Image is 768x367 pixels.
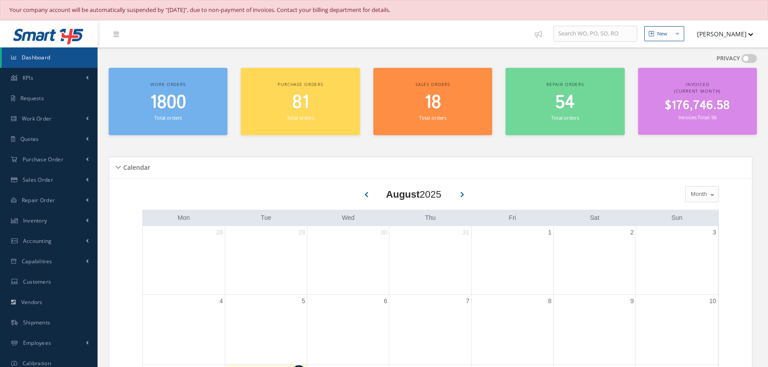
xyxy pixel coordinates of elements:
[20,135,39,143] span: Quotes
[588,212,601,223] a: Saturday
[464,295,471,308] a: August 7, 2025
[415,81,450,87] span: Sales orders
[22,258,52,265] span: Capabilities
[300,295,307,308] a: August 5, 2025
[471,295,553,365] td: August 8, 2025
[711,226,718,239] a: August 3, 2025
[23,176,53,183] span: Sales Order
[22,196,55,204] span: Repair Order
[154,114,182,121] small: Total orders
[546,226,553,239] a: August 1, 2025
[382,295,389,308] a: August 6, 2025
[2,47,98,68] a: Dashboard
[471,226,553,295] td: August 1, 2025
[23,156,63,163] span: Purchase Order
[121,161,150,172] h5: Calendar
[507,212,518,223] a: Friday
[530,20,553,47] a: Show Tips
[386,187,442,202] div: 2025
[109,68,227,136] a: Work orders 1800 Total orders
[23,278,51,285] span: Customers
[150,81,185,87] span: Work orders
[553,226,635,295] td: August 2, 2025
[225,295,307,365] td: August 5, 2025
[419,114,447,121] small: Total orders
[23,74,33,82] span: KPIs
[505,68,624,136] a: Repair orders 54 Total orders
[22,54,51,61] span: Dashboard
[707,295,718,308] a: August 10, 2025
[674,88,721,94] span: (Current Month)
[23,319,51,326] span: Shipments
[218,295,225,308] a: August 4, 2025
[638,68,757,135] a: Invoiced (Current Month) $176,746.58 Invoices Total: 56
[689,190,707,199] span: Month
[657,30,667,38] div: New
[555,90,575,115] span: 54
[424,90,441,115] span: 18
[644,26,684,42] button: New
[553,26,637,42] input: Search WO, PO, SO, RO
[21,298,43,306] span: Vendors
[628,226,635,239] a: August 2, 2025
[287,114,314,121] small: Total orders
[23,237,52,245] span: Accounting
[259,212,273,223] a: Tuesday
[546,295,553,308] a: August 8, 2025
[665,97,730,114] span: $176,746.58
[296,226,307,239] a: July 29, 2025
[150,90,186,115] span: 1800
[389,226,471,295] td: July 31, 2025
[292,90,309,115] span: 81
[636,226,718,295] td: August 3, 2025
[176,212,192,223] a: Monday
[307,226,389,295] td: July 30, 2025
[551,114,579,121] small: Total orders
[214,226,225,239] a: July 28, 2025
[340,212,357,223] a: Wednesday
[23,359,51,367] span: Calibration
[461,226,471,239] a: July 31, 2025
[546,81,584,87] span: Repair orders
[22,115,52,122] span: Work Order
[143,295,225,365] td: August 4, 2025
[373,68,492,136] a: Sales orders 18 Total orders
[9,6,759,15] div: Your company account will be automatically suspended by "[DATE]", due to non-payment of invoices....
[143,226,225,295] td: July 28, 2025
[717,54,740,63] label: PRIVACY
[20,94,44,102] span: Requests
[670,212,684,223] a: Sunday
[278,81,323,87] span: Purchase orders
[423,212,437,223] a: Thursday
[389,295,471,365] td: August 7, 2025
[241,68,360,136] a: Purchase orders 81 Total orders
[686,81,709,87] span: Invoiced
[636,295,718,365] td: August 10, 2025
[23,339,51,347] span: Employees
[225,226,307,295] td: July 29, 2025
[386,189,420,200] b: August
[553,295,635,365] td: August 9, 2025
[307,295,389,365] td: August 6, 2025
[678,114,717,121] small: Invoices Total: 56
[379,226,389,239] a: July 30, 2025
[23,217,47,224] span: Inventory
[689,25,753,43] button: [PERSON_NAME]
[628,295,635,308] a: August 9, 2025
